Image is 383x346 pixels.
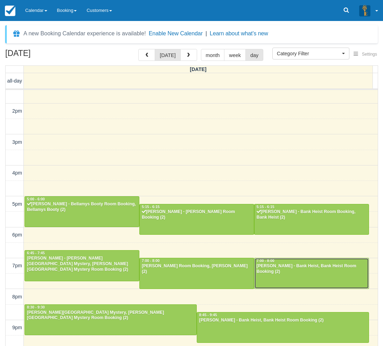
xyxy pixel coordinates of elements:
[272,48,349,59] button: Category Filter
[256,209,367,220] div: [PERSON_NAME] - Bank Heist Room Booking, Bank Heist (2)
[190,66,207,72] span: [DATE]
[277,50,340,57] span: Category Filter
[12,201,22,207] span: 5pm
[27,251,45,255] span: 6:45 - 7:45
[362,52,377,57] span: Settings
[25,250,139,281] a: 6:45 - 7:45[PERSON_NAME] - [PERSON_NAME][GEOGRAPHIC_DATA] Mystery, [PERSON_NAME][GEOGRAPHIC_DATA]...
[201,49,225,61] button: month
[5,49,94,62] h2: [DATE]
[245,49,263,61] button: day
[12,232,22,238] span: 6pm
[141,263,252,275] div: [PERSON_NAME] Room Booking, [PERSON_NAME] (2)
[199,313,217,317] span: 8:45 - 9:45
[25,304,197,335] a: 8:30 - 9:30[PERSON_NAME][GEOGRAPHIC_DATA] Mystery, [PERSON_NAME][GEOGRAPHIC_DATA] Mystery Room Bo...
[254,258,369,289] a: 7:00 - 8:00[PERSON_NAME] - Bank Heist, Bank Heist Room Booking (2)
[5,6,15,16] img: checkfront-main-nav-mini-logo.png
[359,5,370,16] img: A3
[197,312,369,343] a: 8:45 - 9:45[PERSON_NAME] - Bank Heist, Bank Heist Room Booking (2)
[142,259,160,263] span: 7:00 - 8:00
[349,49,381,59] button: Settings
[139,258,254,289] a: 7:00 - 8:00[PERSON_NAME] Room Booking, [PERSON_NAME] (2)
[256,263,367,275] div: [PERSON_NAME] - Bank Heist, Bank Heist Room Booking (2)
[12,263,22,268] span: 7pm
[27,305,45,309] span: 8:30 - 9:30
[27,310,195,321] div: [PERSON_NAME][GEOGRAPHIC_DATA] Mystery, [PERSON_NAME][GEOGRAPHIC_DATA] Mystery Room Booking (2)
[206,30,207,36] span: |
[27,256,137,273] div: [PERSON_NAME] - [PERSON_NAME][GEOGRAPHIC_DATA] Mystery, [PERSON_NAME][GEOGRAPHIC_DATA] Mystery Ro...
[149,30,203,37] button: Enable New Calendar
[27,197,45,201] span: 5:00 - 6:00
[7,78,22,84] span: all-day
[199,318,367,323] div: [PERSON_NAME] - Bank Heist, Bank Heist Room Booking (2)
[210,30,268,36] a: Learn about what's new
[254,204,369,235] a: 5:15 - 6:15[PERSON_NAME] - Bank Heist Room Booking, Bank Heist (2)
[12,139,22,145] span: 3pm
[141,209,252,220] div: [PERSON_NAME] - [PERSON_NAME] Room Booking (2)
[12,170,22,176] span: 4pm
[12,294,22,299] span: 8pm
[224,49,246,61] button: week
[12,325,22,330] span: 9pm
[139,204,254,235] a: 5:15 - 6:15[PERSON_NAME] - [PERSON_NAME] Room Booking (2)
[257,205,274,209] span: 5:15 - 6:15
[25,196,139,227] a: 5:00 - 6:00[PERSON_NAME] - Bellamys Booty Room Booking, Bellamys Booty (2)
[23,29,146,38] div: A new Booking Calendar experience is available!
[27,202,137,213] div: [PERSON_NAME] - Bellamys Booty Room Booking, Bellamys Booty (2)
[257,259,274,263] span: 7:00 - 8:00
[142,205,160,209] span: 5:15 - 6:15
[155,49,180,61] button: [DATE]
[12,108,22,114] span: 2pm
